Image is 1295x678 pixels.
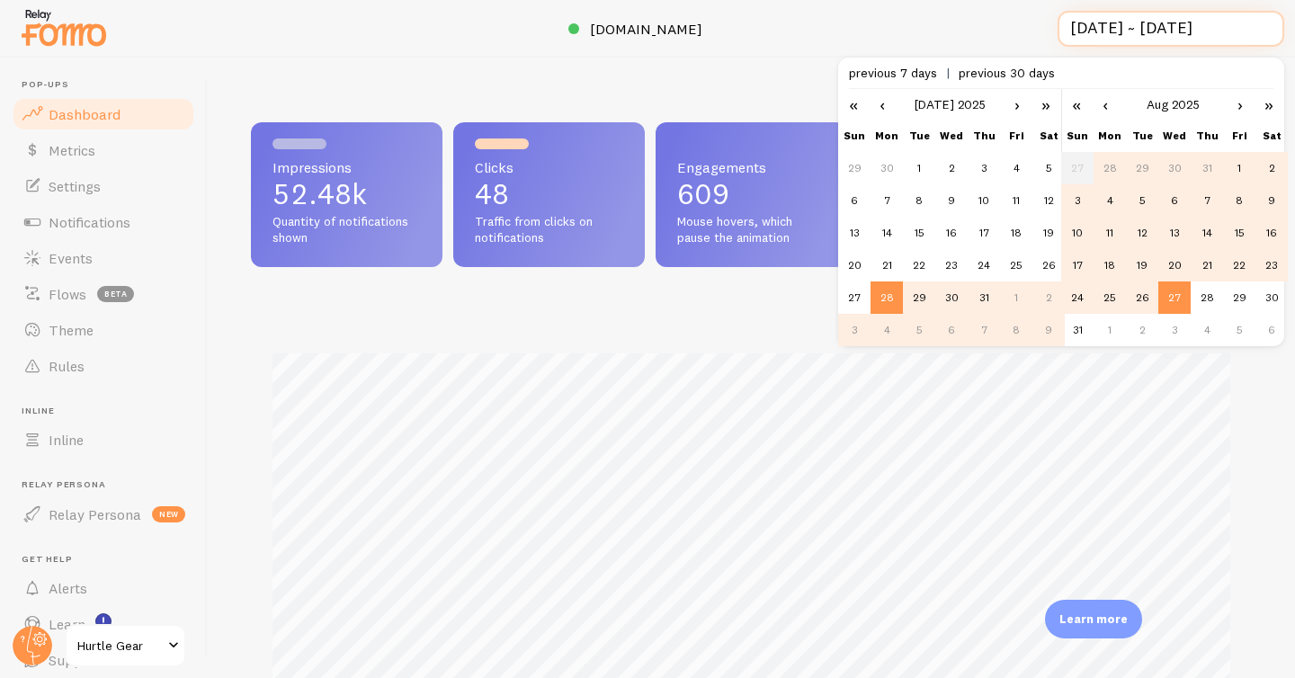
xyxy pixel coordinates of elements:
span: Dashboard [49,105,121,123]
td: 7/21/2025 [871,249,903,281]
span: Relay Persona [49,505,141,523]
td: 7/28/2025 [871,281,903,314]
td: 7/27/2025 [1061,152,1094,184]
th: Tue [903,120,935,152]
td: 8/4/2025 [1094,184,1126,217]
td: 7/18/2025 [1000,217,1032,249]
td: 9/3/2025 [1158,314,1191,346]
td: 8/20/2025 [1158,249,1191,281]
td: 7/25/2025 [1000,249,1032,281]
td: 7/19/2025 [1032,217,1065,249]
td: 7/13/2025 [838,217,871,249]
a: « [1061,89,1092,120]
td: 7/8/2025 [903,184,935,217]
td: 8/22/2025 [1223,249,1255,281]
a: Relay Persona new [11,496,196,532]
span: Inline [49,431,84,449]
span: Metrics [49,141,95,159]
td: 8/5/2025 [903,314,935,346]
td: 8/2/2025 [1255,152,1288,184]
a: 2025 [958,96,986,112]
td: 8/10/2025 [1061,217,1094,249]
td: 7/3/2025 [968,152,1000,184]
span: Rules [49,357,85,375]
span: Events [49,249,93,267]
td: 9/4/2025 [1191,314,1223,346]
th: Thu [968,120,1000,152]
td: 8/11/2025 [1094,217,1126,249]
td: 8/29/2025 [1223,281,1255,314]
td: 7/7/2025 [871,184,903,217]
td: 7/14/2025 [871,217,903,249]
td: 8/1/2025 [1223,152,1255,184]
td: 8/23/2025 [1255,249,1288,281]
td: 7/24/2025 [968,249,1000,281]
td: 9/1/2025 [1094,314,1126,346]
td: 9/2/2025 [1126,314,1158,346]
span: Inline [22,406,196,417]
a: Events [11,240,196,276]
td: 7/22/2025 [903,249,935,281]
td: 7/2/2025 [935,152,968,184]
a: Aug [1147,96,1168,112]
span: Notifications [49,213,130,231]
td: 7/31/2025 [1191,152,1223,184]
td: 7/15/2025 [903,217,935,249]
td: 7/28/2025 [1094,152,1126,184]
a: Hurtle Gear [65,624,186,667]
td: 8/28/2025 [1191,281,1223,314]
td: 6/30/2025 [871,152,903,184]
span: Clicks [475,160,623,174]
td: 9/5/2025 [1223,314,1255,346]
td: 6/29/2025 [838,152,871,184]
a: › [1004,89,1031,120]
span: Theme [49,321,94,339]
a: « [838,89,869,120]
td: 7/9/2025 [935,184,968,217]
th: Sun [1061,120,1094,152]
span: Alerts [49,579,87,597]
td: 9/6/2025 [1255,314,1288,346]
td: 7/5/2025 [1032,152,1065,184]
td: 7/10/2025 [968,184,1000,217]
th: Mon [871,120,903,152]
a: Settings [11,168,196,204]
td: 7/29/2025 [903,281,935,314]
td: 8/3/2025 [838,314,871,346]
td: 7/12/2025 [1032,184,1065,217]
td: 8/1/2025 [1000,281,1032,314]
span: Relay Persona [22,479,196,491]
a: Rules [11,348,196,384]
td: 8/27/2025 [1158,281,1191,314]
span: Quantity of notifications shown [272,214,421,245]
a: › [1227,89,1254,120]
a: » [1031,89,1061,120]
a: Flows beta [11,276,196,312]
td: 8/18/2025 [1094,249,1126,281]
th: Wed [935,120,968,152]
span: Pop-ups [22,79,196,91]
svg: <p>Watch New Feature Tutorials!</p> [95,613,112,629]
a: Learn [11,606,196,642]
td: 8/5/2025 [1126,184,1158,217]
img: fomo-relay-logo-orange.svg [19,4,109,50]
a: Dashboard [11,96,196,132]
td: 7/16/2025 [935,217,968,249]
a: [DATE] [915,96,954,112]
td: 8/15/2025 [1223,217,1255,249]
p: 609 [677,180,826,209]
td: 8/17/2025 [1061,249,1094,281]
td: 7/1/2025 [903,152,935,184]
div: Learn more [1045,600,1142,638]
td: 8/7/2025 [1191,184,1223,217]
td: 8/8/2025 [1223,184,1255,217]
td: 8/25/2025 [1094,281,1126,314]
th: Fri [1000,120,1032,152]
span: Learn [49,615,85,633]
td: 8/8/2025 [1000,314,1032,346]
td: 8/4/2025 [871,314,903,346]
td: 8/2/2025 [1032,281,1065,314]
td: 8/24/2025 [1061,281,1094,314]
span: new [152,506,185,522]
td: 8/21/2025 [1191,249,1223,281]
